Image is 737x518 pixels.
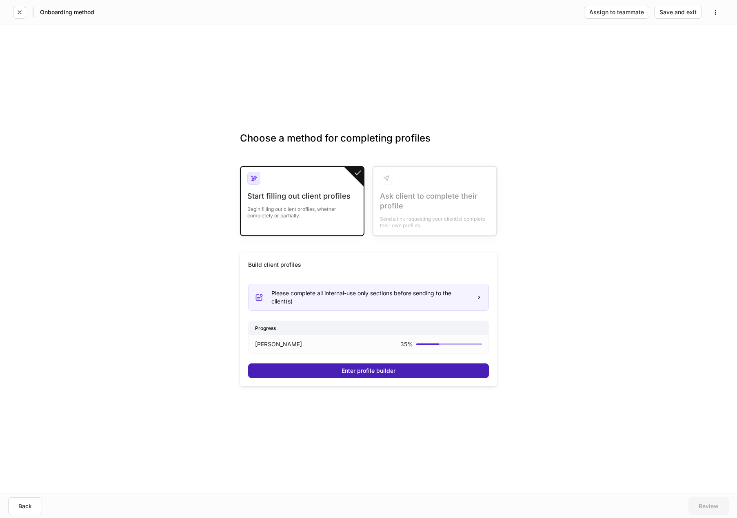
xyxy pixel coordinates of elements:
[240,132,497,158] h3: Choose a method for completing profiles
[247,191,357,201] div: Start filling out client profiles
[18,503,32,509] div: Back
[249,321,488,335] div: Progress
[255,340,302,348] p: [PERSON_NAME]
[271,289,470,305] div: Please complete all internal-use only sections before sending to the client(s)
[248,363,489,378] button: Enter profile builder
[400,340,413,348] p: 35 %
[584,6,649,19] button: Assign to teammate
[8,497,42,515] button: Back
[342,368,395,374] div: Enter profile builder
[654,6,702,19] button: Save and exit
[40,8,94,16] h5: Onboarding method
[248,261,301,269] div: Build client profiles
[589,9,644,15] div: Assign to teammate
[659,9,697,15] div: Save and exit
[247,201,357,219] div: Begin filling out client profiles, whether completely or partially.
